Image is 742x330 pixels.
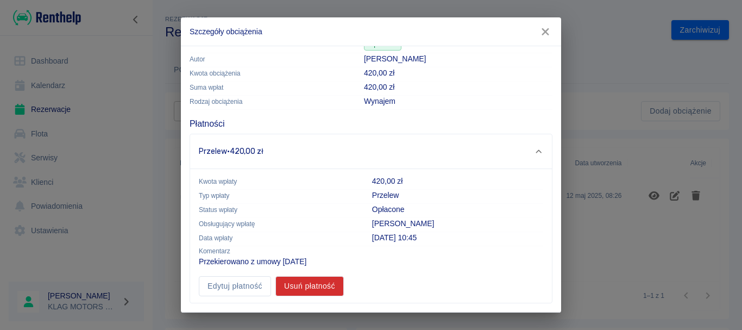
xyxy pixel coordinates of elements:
[190,83,347,92] p: Suma wpłat
[199,256,543,267] p: Przekierowano z umowy [DATE]
[199,191,355,201] p: Typ wpłaty
[364,96,552,107] p: Wynajem
[199,219,355,229] p: Obsługujący wpłatę
[181,17,561,46] h2: Szczegóły obciążenia
[199,205,355,215] p: Status wpłaty
[199,146,534,157] div: Przelew · 420,00 zł
[372,204,543,215] p: Opłacone
[275,276,344,296] button: Usuń płatność
[372,190,543,201] p: Przelew
[199,276,271,296] button: Edytuj płatność
[190,97,347,107] p: Rodzaj obciążenia
[190,134,552,169] div: Przelew·420,00 zł
[364,53,552,65] p: [PERSON_NAME]
[372,232,543,244] p: [DATE] 10:45
[372,176,543,187] p: 420,00 zł
[364,67,552,79] p: 420,00 zł
[190,69,347,78] p: Kwota obciążenia
[190,54,347,64] p: Autor
[199,177,355,186] p: Kwota wpłaty
[199,233,355,243] p: Data wpłaty
[364,82,552,93] p: 420,00 zł
[372,218,543,229] p: [PERSON_NAME]
[199,246,543,256] p: Komentarz
[190,119,224,129] h5: Płatności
